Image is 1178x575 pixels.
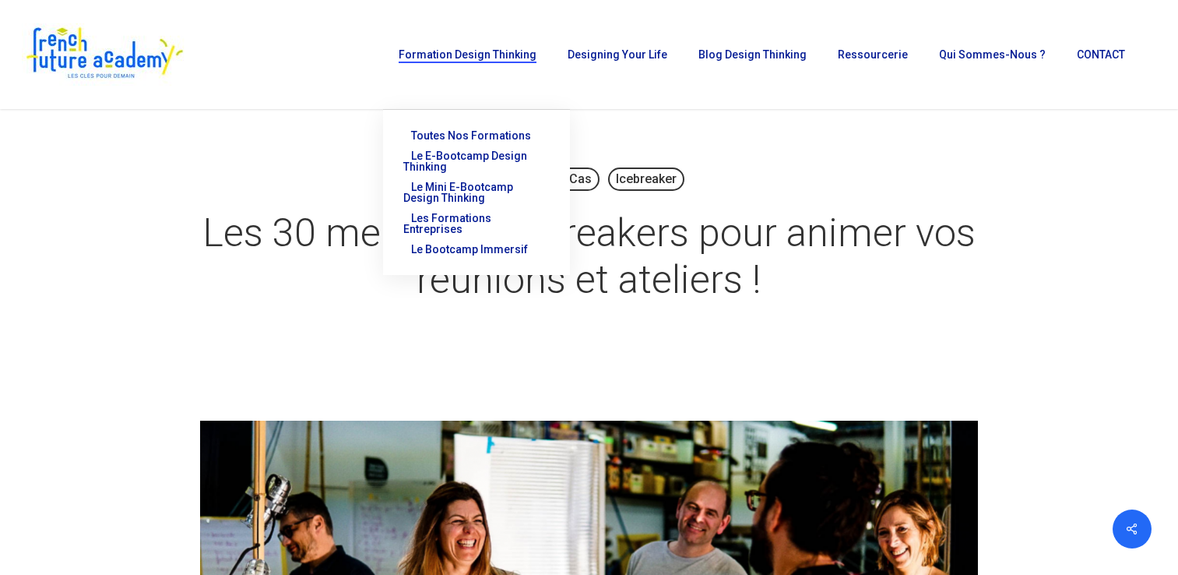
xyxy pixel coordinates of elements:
span: CONTACT [1077,48,1125,61]
span: Formation Design Thinking [399,48,536,61]
a: Les Formations Entreprises [399,208,554,239]
span: Le Bootcamp Immersif [411,243,528,256]
span: Blog Design Thinking [698,48,807,61]
a: Qui sommes-nous ? [931,49,1053,60]
span: Ressourcerie [838,48,908,61]
span: Toutes nos formations [411,129,531,142]
h1: Les 30 meilleurs Icebreakers pour animer vos réunions et ateliers ! [200,194,979,319]
a: Toutes nos formations [399,125,554,146]
span: Qui sommes-nous ? [939,48,1046,61]
a: Designing Your Life [560,49,675,60]
span: Le Mini E-Bootcamp Design Thinking [403,181,513,204]
a: Blog Design Thinking [691,49,814,60]
a: Le Bootcamp Immersif [399,239,554,259]
a: Le Mini E-Bootcamp Design Thinking [399,177,554,208]
span: Les Formations Entreprises [403,212,491,235]
a: Icebreaker [608,168,684,191]
a: Le E-Bootcamp Design Thinking [399,146,554,177]
a: Formation Design Thinking [391,49,544,60]
img: French Future Academy [22,23,186,86]
span: Le E-Bootcamp Design Thinking [403,150,527,173]
a: Ressourcerie [830,49,916,60]
a: CONTACT [1069,49,1133,60]
span: Designing Your Life [568,48,667,61]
